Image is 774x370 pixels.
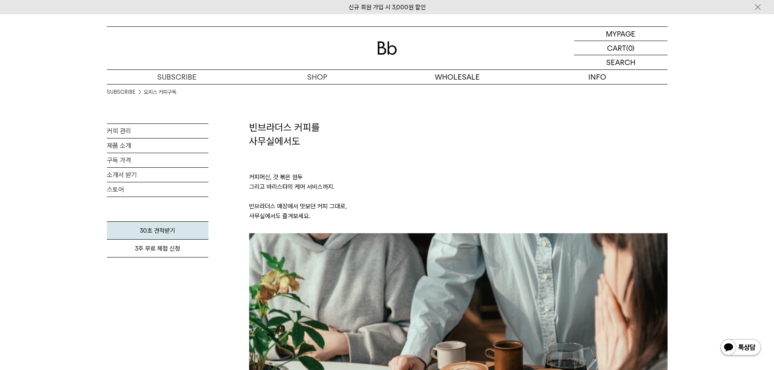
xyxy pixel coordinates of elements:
img: 카카오톡 채널 1:1 채팅 버튼 [720,338,762,358]
a: SHOP [247,70,387,84]
a: 커피 관리 [107,124,208,138]
a: MYPAGE [574,27,668,41]
a: 스토어 [107,182,208,197]
a: SUBSCRIBE [107,88,136,96]
p: CART [607,41,626,55]
a: 신규 회원 가입 시 3,000원 할인 [349,4,426,11]
a: CART (0) [574,41,668,55]
a: 3주 무료 체험 신청 [107,240,208,257]
a: SUBSCRIBE [107,70,247,84]
img: 로고 [377,41,397,55]
a: 소개서 받기 [107,168,208,182]
p: (0) [626,41,635,55]
a: 30초 견적받기 [107,221,208,240]
p: INFO [527,70,668,84]
a: 오피스 커피구독 [144,88,176,96]
h2: 빈브라더스 커피를 사무실에서도 [249,121,668,148]
p: 커피머신, 갓 볶은 원두 그리고 바리스타의 케어 서비스까지. 빈브라더스 매장에서 맛보던 커피 그대로, 사무실에서도 즐겨보세요. [249,148,668,233]
p: SEARCH [606,55,635,69]
a: 제품 소개 [107,138,208,153]
a: 구독 가격 [107,153,208,167]
p: WHOLESALE [387,70,527,84]
p: MYPAGE [606,27,635,41]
